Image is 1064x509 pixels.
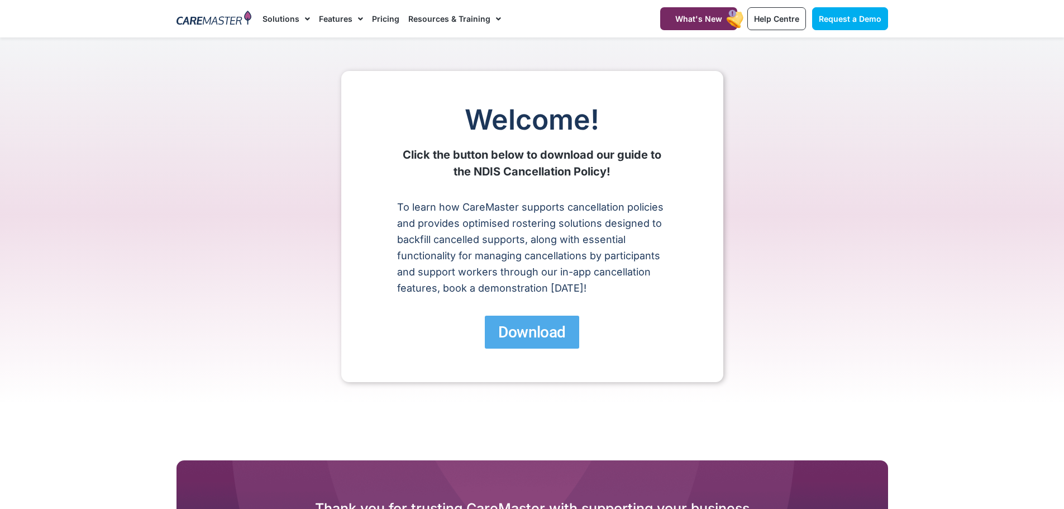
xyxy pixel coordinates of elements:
p: To learn how CareMaster supports cancellation policies and provides optimised rostering solutions... [397,199,667,296]
a: Help Centre [747,7,806,30]
span: Request a Demo [819,14,881,23]
span: Help Centre [754,14,799,23]
span: Download [498,322,565,342]
span: What's New [675,14,722,23]
a: What's New [660,7,737,30]
img: CareMaster Logo [176,11,252,27]
strong: Click the button below to download our guide to the NDIS Cancellation Policy! [403,148,661,178]
a: Request a Demo [812,7,888,30]
a: Download [485,316,579,349]
h1: Welcome! [397,104,667,135]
